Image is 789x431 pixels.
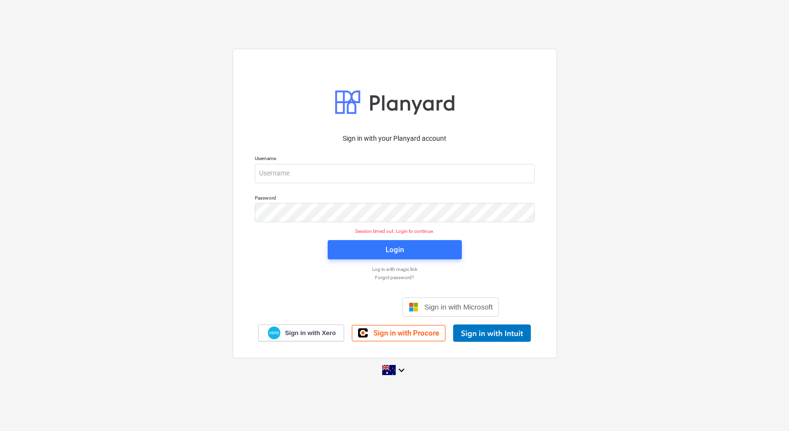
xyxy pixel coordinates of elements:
[255,134,535,144] p: Sign in with your Planyard account
[250,266,540,272] a: Log in with magic link
[250,274,540,281] a: Forgot password?
[409,302,418,312] img: Microsoft logo
[285,296,400,318] iframe: Sign in with Google Button
[249,228,540,234] p: Session timed out. Login to continue.
[424,303,493,311] span: Sign in with Microsoft
[255,155,535,163] p: Username
[386,243,404,256] div: Login
[374,329,439,337] span: Sign in with Procore
[255,195,535,203] p: Password
[255,164,535,183] input: Username
[285,329,335,337] span: Sign in with Xero
[741,385,789,431] iframe: Chat Widget
[258,324,344,341] a: Sign in with Xero
[268,326,280,339] img: Xero logo
[328,240,462,259] button: Login
[396,364,407,376] i: keyboard_arrow_down
[352,325,445,341] a: Sign in with Procore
